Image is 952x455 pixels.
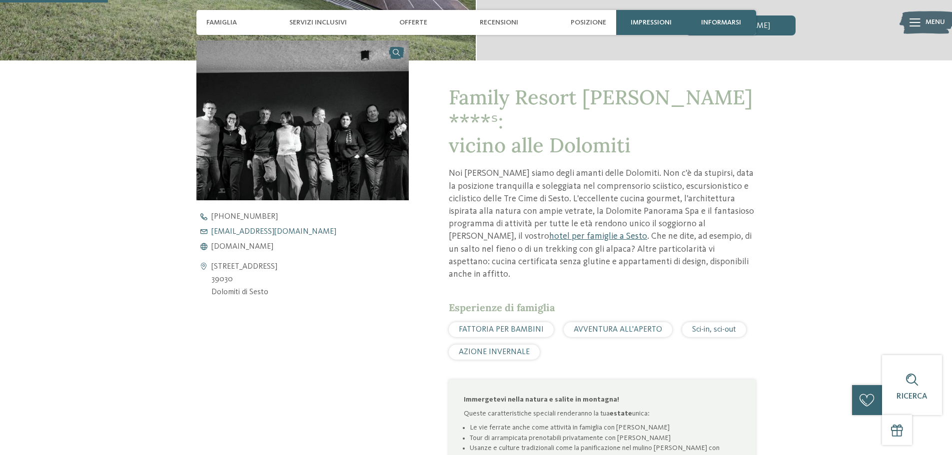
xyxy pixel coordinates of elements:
font: unica: [632,410,650,417]
font: vicino alle Dolomiti [449,132,631,158]
font: AVVENTURA ALL'APERTO [574,326,662,334]
font: [DOMAIN_NAME] [211,243,273,251]
img: Il nostro hotel per famiglie a Sesto, la vostra casa per le vacanze nelle Dolomiti [196,40,409,200]
a: hotel per famiglie a Sesto [549,232,647,241]
font: [EMAIL_ADDRESS][DOMAIN_NAME] [211,228,336,236]
font: FATTORIA PER BAMBINI [459,326,544,334]
font: Le vie ferrate anche come attività in famiglia con [PERSON_NAME] [470,424,670,431]
font: Servizi inclusivi [289,19,347,26]
a: [PHONE_NUMBER] [196,213,426,221]
font: Noi [PERSON_NAME] siamo degli amanti delle Dolomiti. Non c'è da stupirsi, data la posizione tranq... [449,169,754,241]
font: [STREET_ADDRESS] [211,263,277,271]
font: Posizione [571,19,606,26]
font: Family Resort [PERSON_NAME] ****ˢ: [449,84,753,134]
font: 39030 [211,275,233,283]
font: estate [610,410,632,417]
font: Esperienze di famiglia [449,301,555,314]
font: Famiglia [206,19,237,26]
font: Sci-in, sci-out [692,326,736,334]
font: Ricerca [897,393,928,401]
font: . Che ne dite, ad esempio, di un salto nel fieno o di un trekking con gli alpaca? Altre particola... [449,232,752,279]
font: Tour di arrampicata prenotabili privatamente con [PERSON_NAME] [470,435,671,442]
font: Dolomiti di Sesto [211,288,268,296]
font: Impressioni [631,19,672,26]
font: Recensioni [480,19,518,26]
font: informarsi [701,19,741,26]
a: [EMAIL_ADDRESS][DOMAIN_NAME]​​ [196,228,426,236]
a: [DOMAIN_NAME] [196,243,426,251]
font: [PHONE_NUMBER] [211,213,278,221]
font: Offerte [399,19,427,26]
font: Immergetevi nella natura e salite in montagna! [464,396,619,403]
font: AZIONE INVERNALE [459,348,530,356]
font: Queste caratteristiche speciali renderanno la tua [464,410,610,417]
